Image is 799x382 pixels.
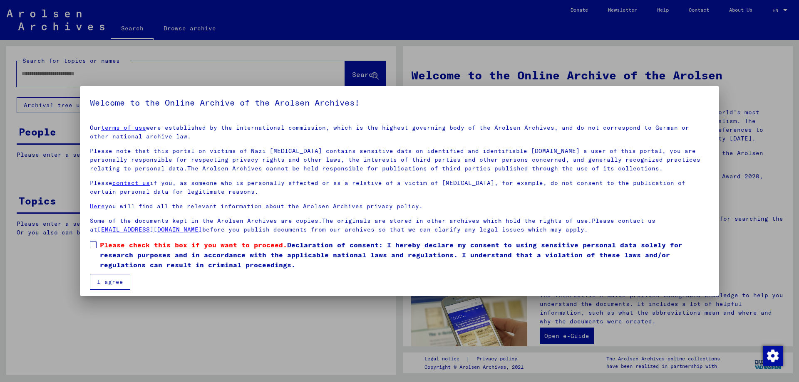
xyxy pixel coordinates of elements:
[90,202,105,210] a: Here
[90,96,709,109] h5: Welcome to the Online Archive of the Arolsen Archives!
[90,217,709,234] p: Some of the documents kept in the Arolsen Archives are copies.The originals are stored in other a...
[101,124,146,131] a: terms of use
[763,346,783,366] img: Change consent
[90,202,709,211] p: you will find all the relevant information about the Arolsen Archives privacy policy.
[90,274,130,290] button: I agree
[90,179,709,196] p: Please if you, as someone who is personally affected or as a relative of a victim of [MEDICAL_DAT...
[100,241,287,249] span: Please check this box if you want to proceed.
[112,179,150,187] a: contact us
[90,123,709,141] p: Our were established by the international commission, which is the highest governing body of the ...
[90,147,709,173] p: Please note that this portal on victims of Nazi [MEDICAL_DATA] contains sensitive data on identif...
[97,226,202,233] a: [EMAIL_ADDRESS][DOMAIN_NAME]
[762,345,782,365] div: Change consent
[100,240,709,270] span: Declaration of consent: I hereby declare my consent to using sensitive personal data solely for r...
